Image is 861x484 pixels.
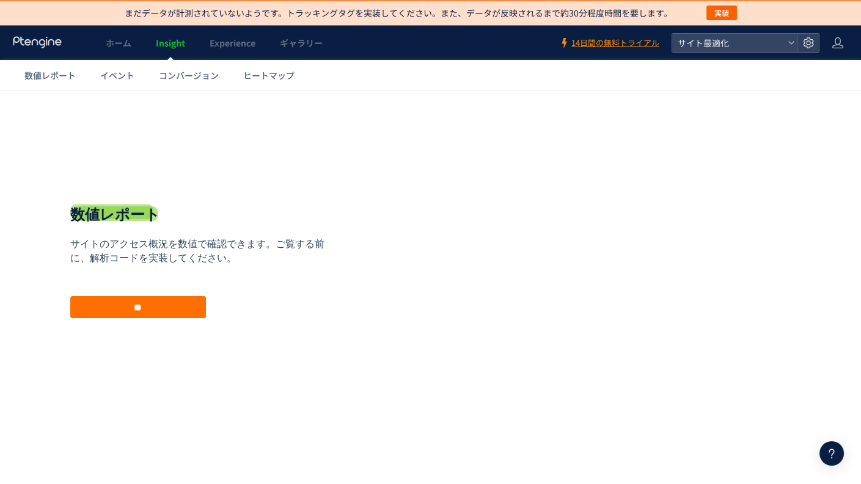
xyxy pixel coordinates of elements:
span: 実装 [714,6,729,20]
button: 実装 [706,6,737,20]
span: 数値レポート [24,69,76,81]
span: ギャラリー [280,37,323,49]
span: ホーム [106,37,131,49]
span: コンバージョン [159,69,219,81]
span: Experience [210,37,255,49]
span: ヒートマップ [243,69,295,81]
span: イベント [100,69,134,81]
span: 14日間の無料トライアル [571,37,659,49]
p: まだデータが計測されていないようです。トラッキングタグを実装してください。また、データが反映されるまで約30分程度時間を要します。 [125,7,672,19]
a: 14日間の無料トライアル [559,37,659,49]
span: Insight [156,37,185,49]
p: サイトのアクセス概況を数値で確認できます。ご覧する前に、解析コードを実装してください。 [70,147,333,175]
h1: 数値レポート [70,114,160,135]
